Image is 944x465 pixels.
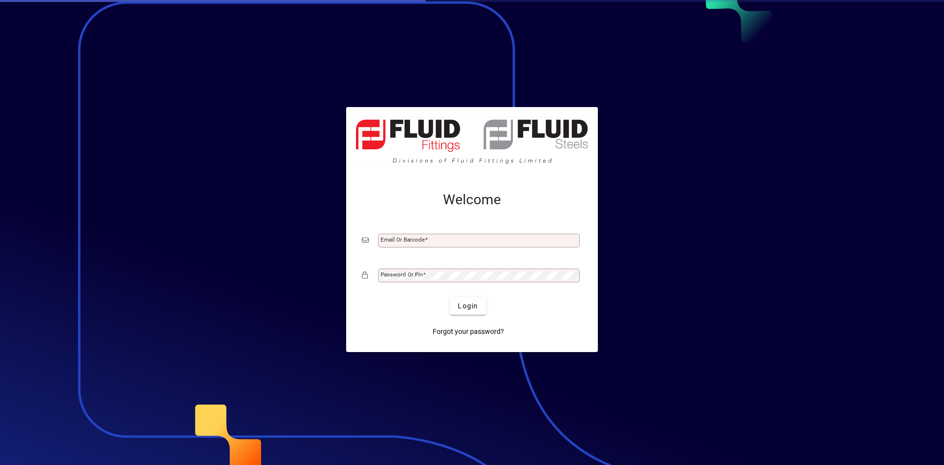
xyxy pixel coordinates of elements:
mat-label: Email or Barcode [381,236,425,243]
span: Forgot your password? [433,327,504,337]
h2: Welcome [362,191,582,208]
span: Login [458,301,478,311]
button: Login [450,297,486,315]
mat-label: Password or Pin [381,271,423,278]
a: Forgot your password? [429,323,508,340]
